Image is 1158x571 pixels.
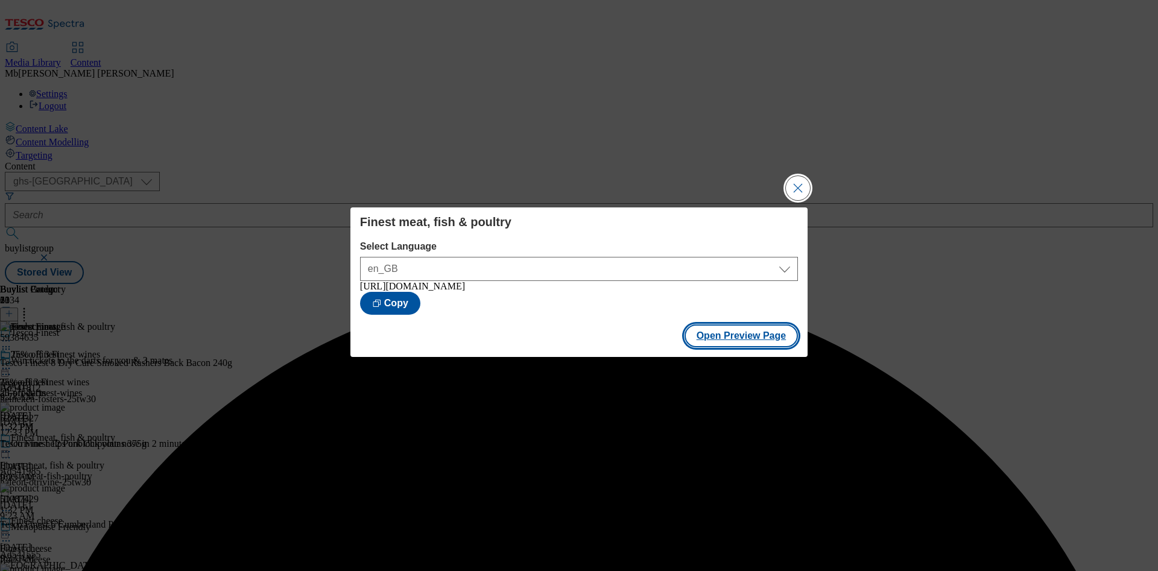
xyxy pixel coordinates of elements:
[360,215,798,229] h4: Finest meat, fish & poultry
[360,281,798,292] div: [URL][DOMAIN_NAME]
[360,292,420,315] button: Copy
[360,241,798,252] label: Select Language
[350,207,808,357] div: Modal
[786,176,810,200] button: Close Modal
[685,324,799,347] button: Open Preview Page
